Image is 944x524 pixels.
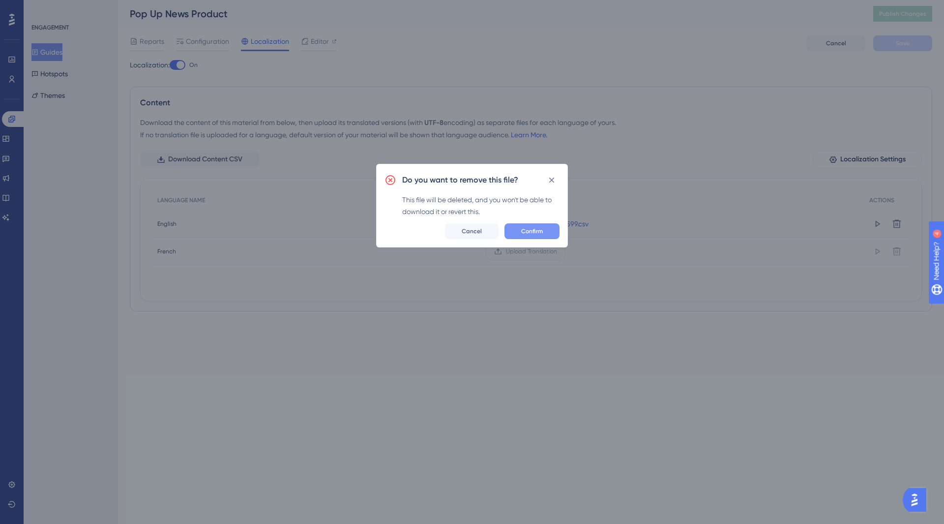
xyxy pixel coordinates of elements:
[402,174,518,186] h2: Do you want to remove this file?
[521,227,543,235] span: Confirm
[23,2,61,14] span: Need Help?
[402,194,560,217] div: This file will be deleted, and you won't be able to download it or revert this.
[68,5,71,13] div: 4
[462,227,482,235] span: Cancel
[903,485,932,515] iframe: UserGuiding AI Assistant Launcher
